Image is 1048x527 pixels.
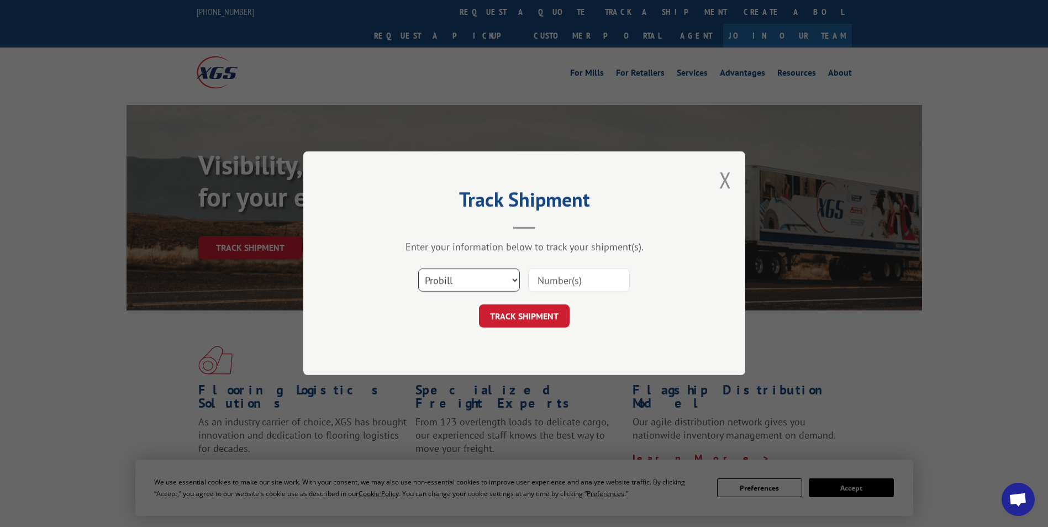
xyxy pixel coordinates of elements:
[479,305,570,328] button: TRACK SHIPMENT
[359,241,690,254] div: Enter your information below to track your shipment(s).
[719,165,731,194] button: Close modal
[1002,483,1035,516] div: Open chat
[359,192,690,213] h2: Track Shipment
[528,269,630,292] input: Number(s)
